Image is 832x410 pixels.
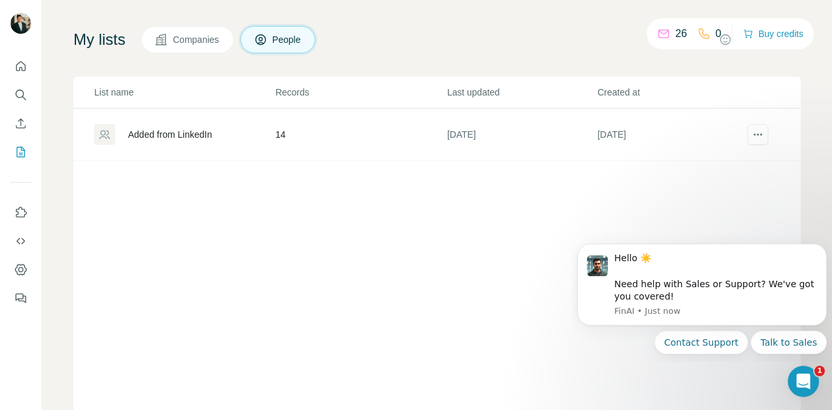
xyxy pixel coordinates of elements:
[447,86,596,99] p: Last updated
[10,13,31,34] img: Avatar
[275,109,447,161] td: 14
[10,287,31,310] button: Feedback
[128,128,212,141] div: Added from LinkedIn
[272,33,302,46] span: People
[597,86,746,99] p: Created at
[73,29,125,50] h4: My lists
[814,366,825,376] span: 1
[447,109,597,161] td: [DATE]
[597,109,747,161] td: [DATE]
[173,33,220,46] span: Companies
[10,201,31,224] button: Use Surfe on LinkedIn
[675,26,687,42] p: 26
[743,25,803,43] button: Buy credits
[716,26,721,42] p: 0
[94,86,274,99] p: List name
[10,229,31,253] button: Use Surfe API
[10,83,31,107] button: Search
[10,258,31,281] button: Dashboard
[788,366,819,397] iframe: Intercom live chat
[719,33,801,46] button: Share feedback
[10,140,31,164] button: My lists
[10,112,31,135] button: Enrich CSV
[572,233,832,362] iframe: Intercom notifications message
[747,124,768,145] button: actions
[276,86,446,99] p: Records
[10,55,31,78] button: Quick start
